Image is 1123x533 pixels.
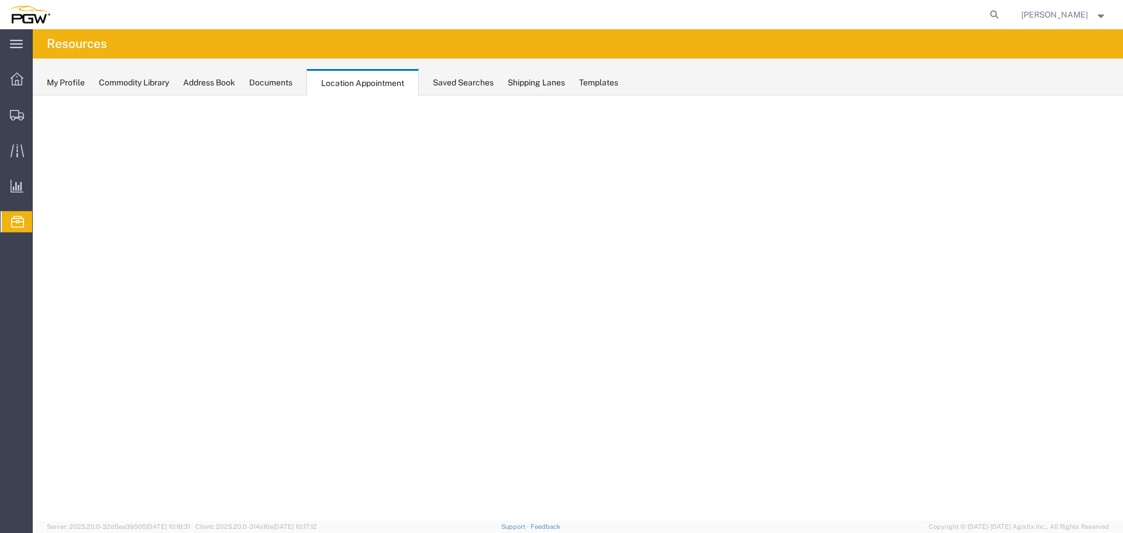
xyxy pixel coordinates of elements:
[33,95,1123,521] iframe: FS Legacy Container
[306,69,419,96] div: Location Appointment
[8,6,50,23] img: logo
[531,523,560,530] a: Feedback
[1021,8,1088,21] span: Phillip Thornton
[433,77,494,89] div: Saved Searches
[47,523,190,530] span: Server: 2025.20.0-32d5ea39505
[249,77,292,89] div: Documents
[929,522,1109,532] span: Copyright © [DATE]-[DATE] Agistix Inc., All Rights Reserved
[195,523,317,530] span: Client: 2025.20.0-314a16e
[1021,8,1107,22] button: [PERSON_NAME]
[146,523,190,530] span: [DATE] 10:18:31
[183,77,235,89] div: Address Book
[579,77,618,89] div: Templates
[47,29,107,59] h4: Resources
[508,77,565,89] div: Shipping Lanes
[47,77,85,89] div: My Profile
[501,523,531,530] a: Support
[99,77,169,89] div: Commodity Library
[273,523,317,530] span: [DATE] 10:17:12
